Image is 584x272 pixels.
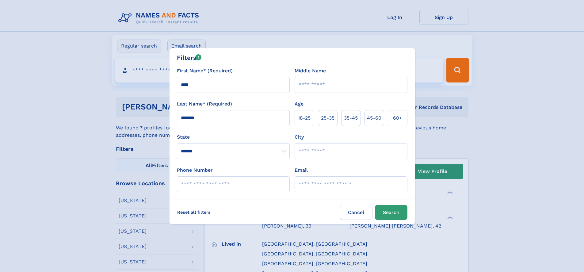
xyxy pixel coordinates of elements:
label: First Name* (Required) [177,67,233,75]
label: Age [295,100,303,108]
button: Search [375,205,407,220]
label: Last Name* (Required) [177,100,232,108]
label: Middle Name [295,67,326,75]
div: Filters [177,53,202,62]
span: 45‑60 [367,114,381,122]
span: 35‑45 [344,114,358,122]
span: 18‑25 [298,114,311,122]
label: Email [295,167,308,174]
label: Cancel [340,205,372,220]
label: Reset all filters [173,205,215,220]
span: 60+ [393,114,402,122]
span: 25‑35 [321,114,334,122]
label: State [177,133,290,141]
label: Phone Number [177,167,213,174]
label: City [295,133,304,141]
